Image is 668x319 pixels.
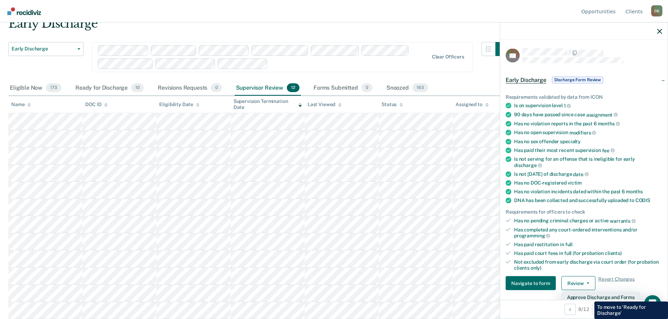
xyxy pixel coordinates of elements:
[514,197,662,203] div: DNA has been collected and successfully uploaded to
[610,218,636,223] span: warrants
[651,5,662,16] div: D B
[586,112,618,117] span: assignment
[312,81,374,96] div: Forms Submitted
[8,16,510,36] div: Early Discharge
[568,180,582,186] span: victim
[506,76,546,83] span: Early Discharge
[514,171,662,177] div: Is not [DATE] of discharge
[74,81,145,96] div: Ready for Discharge
[514,130,662,136] div: Has no open supervision
[514,147,662,153] div: Has paid their most recent supervision
[514,138,662,144] div: Has no sex offender
[156,81,223,96] div: Revisions Requests
[235,81,301,96] div: Supervisor Review
[598,121,620,126] span: months
[561,292,640,303] button: Approve Discharge and Forms
[500,300,668,318] div: 8 / 12
[514,103,662,109] div: Is on supervision level
[506,276,556,290] button: Navigate to form
[131,83,144,92] span: 10
[514,218,662,224] div: Has no pending criminal charges or active
[531,265,541,270] span: only)
[287,83,299,92] span: 12
[382,102,403,108] div: Status
[506,276,559,290] a: Navigate to form link
[626,189,643,194] span: months
[506,209,662,215] div: Requirements for officers to check
[592,304,603,315] button: Next Opportunity
[432,54,464,60] div: Clear officers
[12,46,75,52] span: Early Discharge
[46,83,61,92] span: 173
[308,102,342,108] div: Last Viewed
[514,233,550,238] span: programming
[514,250,662,256] div: Has paid court fees in full (for probation
[362,83,372,92] span: 0
[159,102,200,108] div: Eligibility Date
[598,276,635,290] span: Revert Changes
[552,76,603,83] span: Discharge Form Review
[514,156,662,168] div: Is not serving for an offense that is ineligible for early
[456,102,488,108] div: Assigned to
[234,98,302,110] div: Supervision Termination Date
[514,259,662,271] div: Not excluded from early discharge via court order (for probation clients
[85,102,108,108] div: DOC ID
[211,83,222,92] span: 0
[573,171,588,177] span: date
[569,130,596,135] span: modifiers
[564,103,571,109] span: 1
[514,111,662,118] div: 90 days have passed since case
[565,304,576,315] button: Previous Opportunity
[605,250,622,256] span: clients)
[514,227,662,238] div: Has completed any court-ordered interventions and/or
[514,180,662,186] div: Has no DOC-registered
[412,83,428,92] span: 163
[514,120,662,127] div: Has no violation reports in the past 6
[565,242,573,247] span: full
[561,276,595,290] button: Review
[561,292,640,314] div: Dropdown Menu
[514,242,662,248] div: Has paid restitution in
[506,94,662,100] div: Requirements validated by data from ICON
[635,197,650,203] span: CODIS
[644,295,661,312] div: Open Intercom Messenger
[651,5,662,16] button: Profile dropdown button
[514,189,662,195] div: Has no violation incidents dated within the past 6
[385,81,430,96] div: Snoozed
[602,147,615,153] span: fee
[500,69,668,91] div: Early DischargeDischarge Form Review
[560,138,581,144] span: specialty
[8,81,63,96] div: Eligible Now
[11,102,31,108] div: Name
[514,162,542,168] span: discharge
[7,7,41,15] img: Recidiviz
